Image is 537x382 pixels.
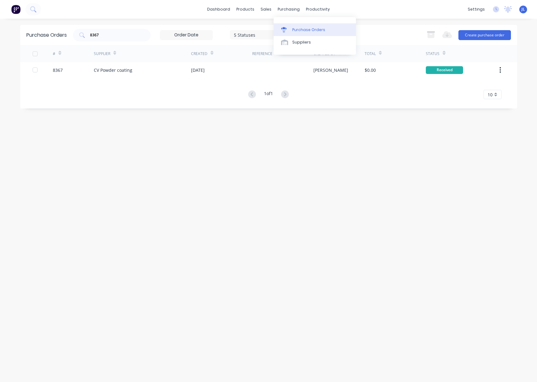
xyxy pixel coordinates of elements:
div: CV Powder coating [94,67,132,73]
div: products [233,5,257,14]
div: Purchase Orders [26,31,67,39]
div: Suppliers [292,39,311,45]
a: dashboard [204,5,233,14]
input: Search purchase orders... [89,32,141,38]
img: Factory [11,5,20,14]
div: settings [465,5,488,14]
div: 1 of 1 [264,90,273,99]
div: [PERSON_NAME] [313,67,348,73]
div: $0.00 [365,67,376,73]
div: 5 Statuses [234,31,278,38]
div: Supplier [94,51,110,57]
div: Total [365,51,376,57]
input: Order Date [160,30,212,40]
a: Suppliers [274,36,356,48]
a: Purchase Orders [274,23,356,36]
div: [DATE] [191,67,205,73]
span: JL [521,7,525,12]
div: Status [426,51,439,57]
div: Purchase Orders [292,27,325,33]
div: # [53,51,55,57]
button: Create purchase order [458,30,511,40]
div: sales [257,5,275,14]
div: productivity [303,5,333,14]
div: purchasing [275,5,303,14]
div: Created [191,51,207,57]
div: 8367 [53,67,63,73]
span: 10 [488,91,493,98]
div: Received [426,66,463,74]
div: Reference [252,51,272,57]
